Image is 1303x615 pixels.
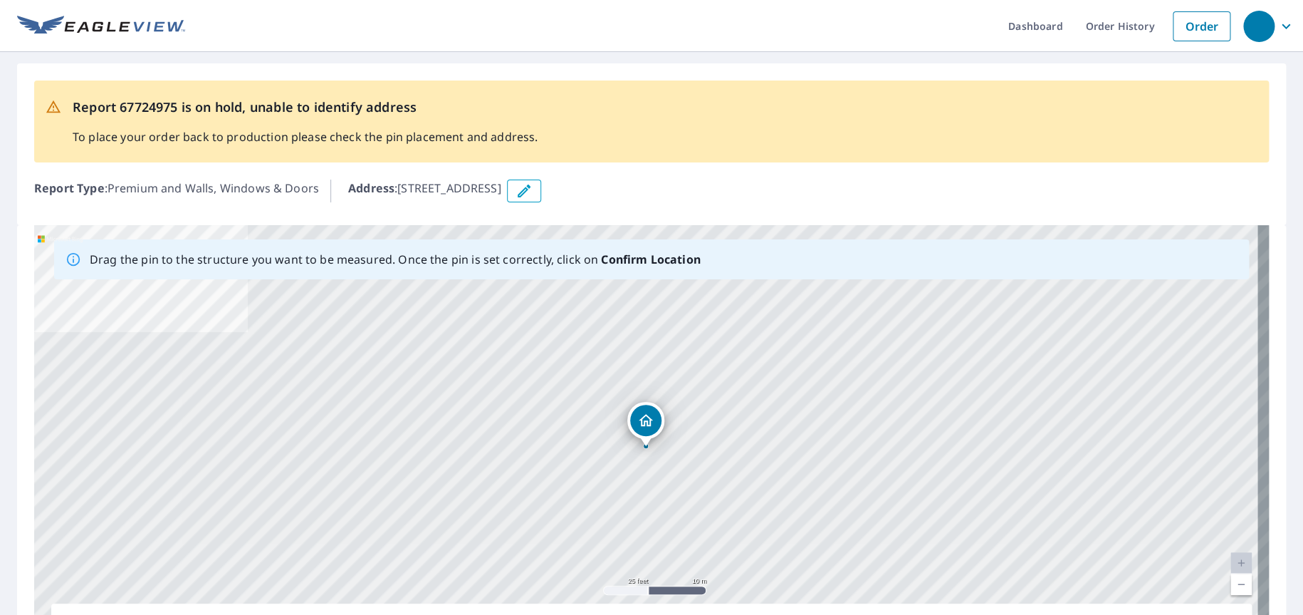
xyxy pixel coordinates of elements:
a: Current Level 20, Zoom Out [1230,574,1252,595]
div: Dropped pin, building 1, Residential property, 102 S 1st St Sanger, TX 76266 [627,402,664,446]
p: Report 67724975 is on hold, unable to identify address [73,98,538,117]
img: EV Logo [17,16,185,37]
a: Order [1173,11,1230,41]
p: Drag the pin to the structure you want to be measured. Once the pin is set correctly, click on [90,251,701,268]
p: : Premium and Walls, Windows & Doors [34,180,319,202]
b: Confirm Location [601,252,700,267]
b: Report Type [34,180,105,196]
p: To place your order back to production please check the pin placement and address. [73,128,538,145]
b: Address [348,180,394,196]
p: : [STREET_ADDRESS] [348,180,501,202]
a: Current Level 20, Zoom In Disabled [1230,552,1252,574]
